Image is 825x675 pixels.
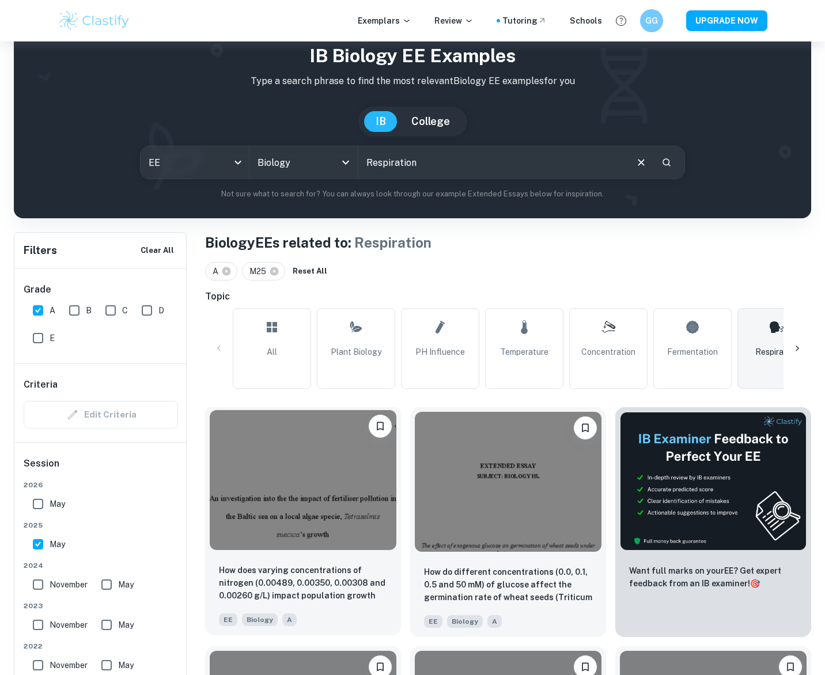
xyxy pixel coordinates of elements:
button: Bookmark [369,415,392,438]
span: Fermentation [667,346,718,358]
h1: IB Biology EE examples [23,42,802,70]
img: Biology EE example thumbnail: How do different concentrations (0.0, 0. [415,412,601,552]
div: M25 [242,262,285,280]
p: Type a search phrase to find the most relevant Biology EE examples for you [23,74,802,88]
p: Review [434,14,474,27]
span: A [50,304,55,317]
h6: Session [24,457,178,480]
button: Reset All [290,263,330,280]
span: Respiration [354,234,432,251]
span: M25 [249,265,271,278]
span: Biology [447,615,483,628]
p: Exemplars [358,14,411,27]
span: Plant Biology [331,346,381,358]
span: Temperature [500,346,548,358]
button: Clear [630,151,652,173]
button: Clear All [138,242,177,259]
div: EE [141,146,249,179]
p: How do different concentrations (0.0, 0.1, 0.5 and 50 mM) of glucose affect the germination rate ... [424,566,592,605]
span: May [50,538,65,551]
span: E [50,332,55,344]
span: A [213,265,224,278]
span: May [118,578,134,591]
span: May [50,498,65,510]
div: A [205,262,237,280]
button: Help and Feedback [611,11,631,31]
span: All [267,346,277,358]
span: May [118,619,134,631]
a: BookmarkHow does varying concentrations of nitrogen (0.00489, 0.00350, 0.00308 and 0.00260 g/L) i... [205,407,401,637]
button: Search [657,153,676,172]
span: 2026 [24,480,178,490]
a: BookmarkHow do different concentrations (0.0, 0.1, 0.5 and 50 mM) of glucose affect the germinati... [410,407,606,637]
input: E.g. photosynthesis, coffee and protein, HDI and diabetes... [358,146,626,179]
button: IB [364,111,398,132]
div: Criteria filters are unavailable when searching by topic [24,401,178,428]
span: Respiration [755,346,798,358]
img: Clastify logo [58,9,131,32]
p: How does varying concentrations of nitrogen (0.00489, 0.00350, 0.00308 and 0.00260 g/L) impact po... [219,564,387,603]
span: 2023 [24,601,178,611]
img: Biology EE example thumbnail: How does varying concentrations of nitro [210,410,396,550]
span: November [50,578,88,591]
button: UPGRADE NOW [686,10,767,31]
button: Bookmark [574,416,597,439]
span: 🎯 [750,579,760,588]
a: ThumbnailWant full marks on yourEE? Get expert feedback from an IB examiner! [615,407,811,637]
h6: Filters [24,242,57,259]
span: May [118,659,134,672]
span: Concentration [581,346,635,358]
span: D [158,304,164,317]
h6: GG [645,14,659,27]
span: November [50,659,88,672]
h6: Topic [205,290,811,304]
span: November [50,619,88,631]
h6: Criteria [24,378,58,392]
h6: Grade [24,283,178,297]
span: EE [219,613,237,626]
button: GG [640,9,663,32]
span: B [86,304,92,317]
button: Open [338,154,354,170]
button: College [400,111,461,132]
span: 2022 [24,641,178,651]
img: Thumbnail [620,412,807,551]
span: C [122,304,128,317]
p: Want full marks on your EE ? Get expert feedback from an IB examiner! [629,564,797,590]
span: pH Influence [415,346,465,358]
span: 2024 [24,560,178,571]
h1: Biology EEs related to: [205,232,811,253]
span: EE [424,615,442,628]
span: A [487,615,502,628]
a: Schools [570,14,602,27]
a: Tutoring [502,14,547,27]
span: A [282,613,297,626]
span: Biology [242,613,278,626]
span: 2025 [24,520,178,530]
p: Not sure what to search for? You can always look through our example Extended Essays below for in... [23,188,802,200]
